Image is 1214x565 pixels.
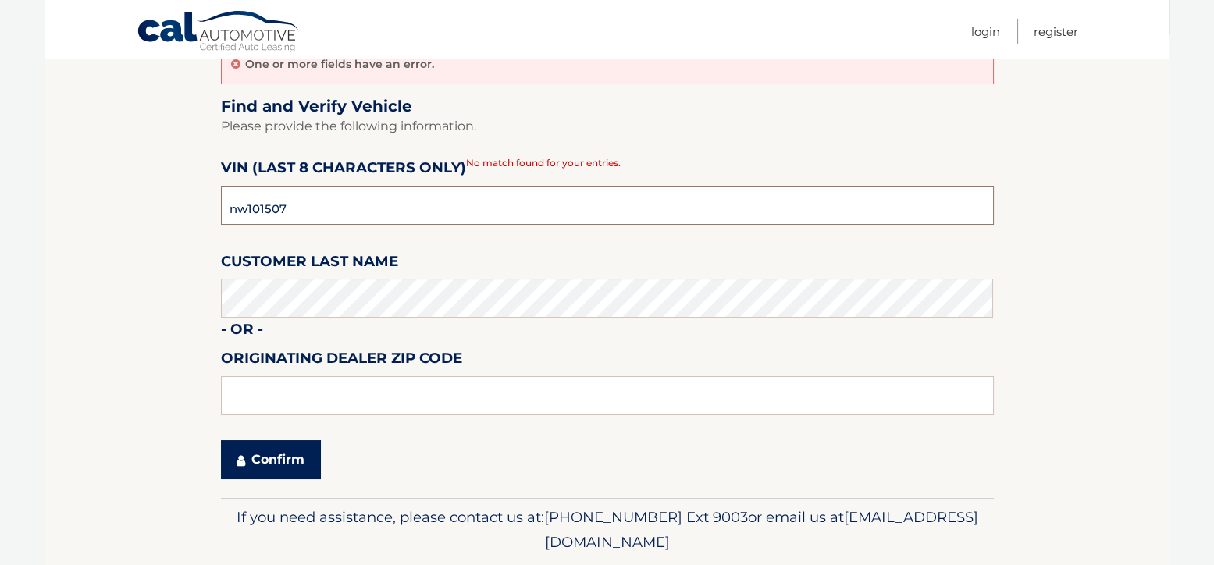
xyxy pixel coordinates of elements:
label: - or - [221,318,263,346]
span: [PHONE_NUMBER] Ext 9003 [544,508,748,526]
p: One or more fields have an error. [245,57,434,71]
h2: Find and Verify Vehicle [221,97,994,116]
span: [EMAIL_ADDRESS][DOMAIN_NAME] [545,508,978,551]
p: If you need assistance, please contact us at: or email us at [231,505,984,555]
a: Cal Automotive [137,10,301,55]
span: No match found for your entries. [466,157,621,169]
button: Confirm [221,440,321,479]
a: Login [971,19,1000,44]
p: Please provide the following information. [221,115,994,137]
a: Register [1034,19,1078,44]
label: Customer Last Name [221,250,398,279]
label: VIN (last 8 characters only) [221,156,466,185]
label: Originating Dealer Zip Code [221,346,462,375]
